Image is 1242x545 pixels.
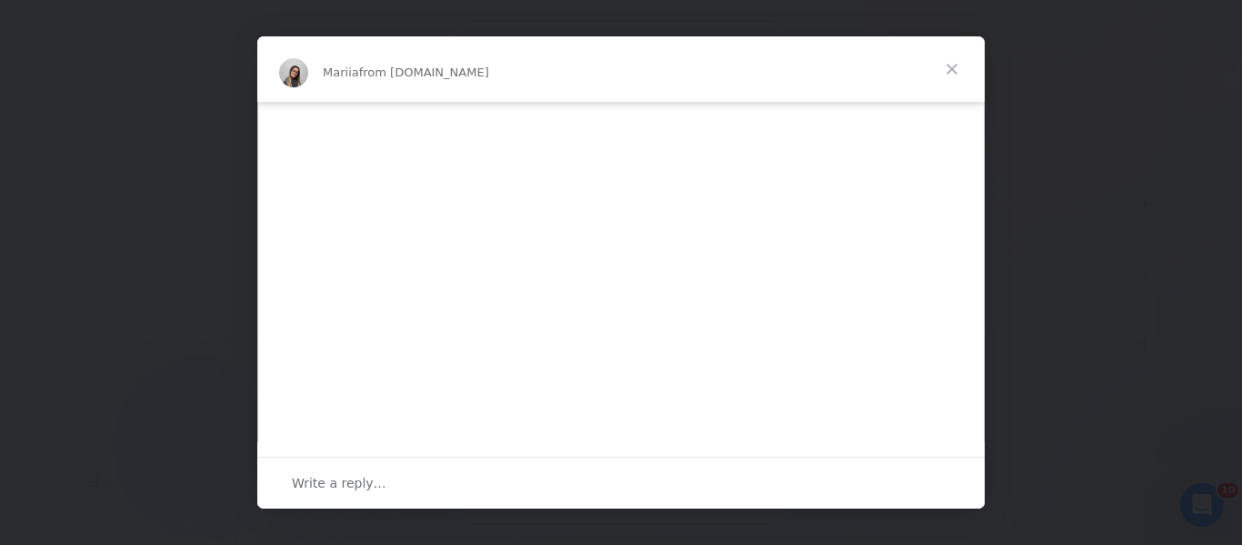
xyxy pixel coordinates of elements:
[279,58,308,87] img: Profile image for Mariia
[919,36,985,102] span: Close
[257,457,985,509] div: Open conversation and reply
[359,66,489,79] span: from [DOMAIN_NAME]
[323,66,359,79] span: Mariia
[292,471,386,495] span: Write a reply…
